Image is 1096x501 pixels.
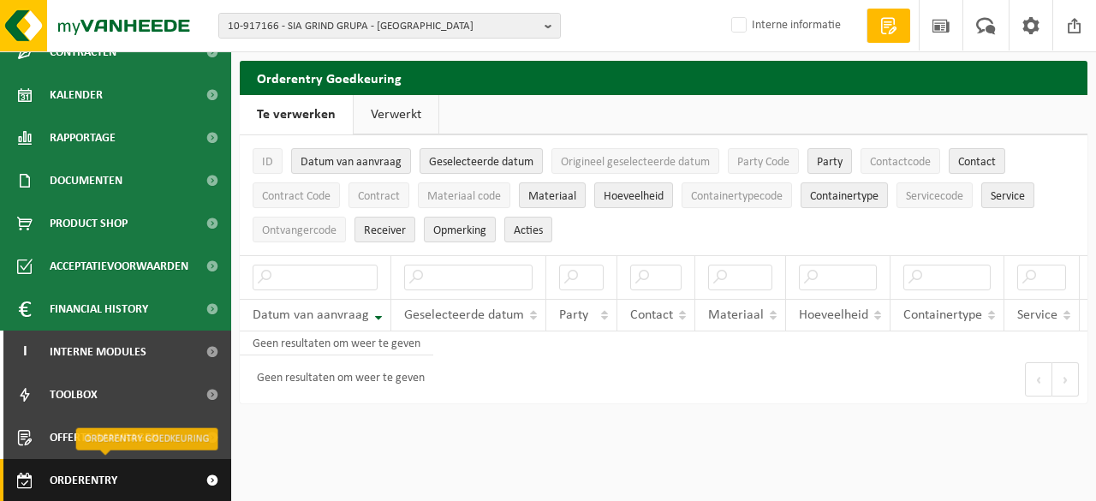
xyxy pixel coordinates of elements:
button: OntvangercodeOntvangercode: Activate to sort [253,217,346,242]
span: Contract [358,190,400,203]
button: Origineel geselecteerde datumOrigineel geselecteerde datum: Activate to sort [551,148,719,174]
span: Materiaal [528,190,576,203]
div: Geen resultaten om weer te geven [248,364,425,395]
button: Contract CodeContract Code: Activate to sort [253,182,340,208]
span: Contracten [50,31,116,74]
span: Party [559,308,588,322]
span: Contactcode [870,156,931,169]
span: Datum van aanvraag [253,308,369,322]
button: Next [1052,362,1079,397]
span: Materiaal [708,308,764,322]
button: Materiaal codeMateriaal code: Activate to sort [418,182,510,208]
span: Materiaal code [427,190,501,203]
a: Verwerkt [354,95,438,134]
button: Datum van aanvraagDatum van aanvraag: Activate to remove sorting [291,148,411,174]
span: Containertypecode [691,190,783,203]
span: Party [817,156,843,169]
button: 10-917166 - SIA GRIND GRUPA - [GEOGRAPHIC_DATA] [218,13,561,39]
span: Hoeveelheid [799,308,868,322]
span: Acties [514,224,543,237]
span: Containertype [810,190,879,203]
span: Offerte aanvragen [50,416,158,459]
button: ContactContact: Activate to sort [949,148,1005,174]
span: Documenten [50,159,122,202]
span: Product Shop [50,202,128,245]
button: ReceiverReceiver: Activate to sort [354,217,415,242]
button: HoeveelheidHoeveelheid: Activate to sort [594,182,673,208]
span: Ontvangercode [262,224,337,237]
span: Rapportage [50,116,116,159]
span: Contract Code [262,190,331,203]
span: ID [262,156,273,169]
span: Contact [630,308,673,322]
a: Te verwerken [240,95,353,134]
span: Interne modules [50,331,146,373]
span: Contact [958,156,996,169]
button: MateriaalMateriaal: Activate to sort [519,182,586,208]
button: Previous [1025,362,1052,397]
span: Financial History [50,288,148,331]
button: ServiceService: Activate to sort [981,182,1034,208]
span: I [17,331,33,373]
span: Geselecteerde datum [429,156,533,169]
span: Toolbox [50,373,98,416]
h2: Orderentry Goedkeuring [240,61,1087,94]
button: PartyParty: Activate to sort [807,148,852,174]
span: Servicecode [906,190,963,203]
button: ServicecodeServicecode: Activate to sort [896,182,973,208]
span: Containertype [903,308,982,322]
span: Service [991,190,1025,203]
button: IDID: Activate to sort [253,148,283,174]
button: OpmerkingOpmerking: Activate to sort [424,217,496,242]
span: Receiver [364,224,406,237]
button: ContainertypecodeContainertypecode: Activate to sort [682,182,792,208]
button: Acties [504,217,552,242]
span: Kalender [50,74,103,116]
span: 10-917166 - SIA GRIND GRUPA - [GEOGRAPHIC_DATA] [228,14,538,39]
span: Geselecteerde datum [404,308,524,322]
span: Origineel geselecteerde datum [561,156,710,169]
span: Hoeveelheid [604,190,664,203]
label: Interne informatie [728,13,841,39]
span: Party Code [737,156,789,169]
button: Geselecteerde datumGeselecteerde datum: Activate to sort [420,148,543,174]
span: Acceptatievoorwaarden [50,245,188,288]
span: Service [1017,308,1057,322]
span: Opmerking [433,224,486,237]
button: Party CodeParty Code: Activate to sort [728,148,799,174]
td: Geen resultaten om weer te geven [240,331,433,355]
span: Datum van aanvraag [301,156,402,169]
button: ContractContract: Activate to sort [348,182,409,208]
button: ContactcodeContactcode: Activate to sort [861,148,940,174]
button: ContainertypeContainertype: Activate to sort [801,182,888,208]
